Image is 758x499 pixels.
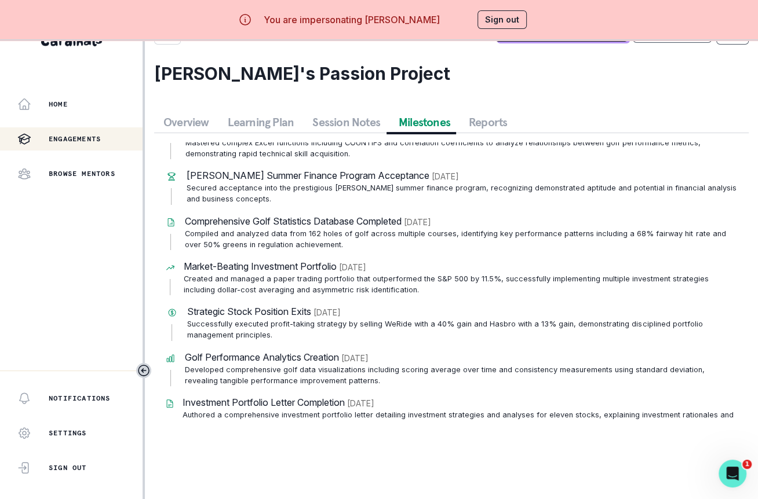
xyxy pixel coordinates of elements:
[218,112,304,133] button: Learning Plan
[404,216,431,228] p: [DATE]
[389,112,460,133] button: Milestones
[187,318,739,340] p: Successfully executed profit-taking strategy by selling WeRide with a 40% gain and Hasbro with a ...
[185,364,739,386] p: Developed comprehensive golf data visualizations including scoring average over time and consiste...
[185,137,739,159] p: Mastered complex Excel functions including COUNTIFS and correlation coefficients to analyze relat...
[49,394,111,403] p: Notifications
[49,169,115,178] p: Browse Mentors
[719,460,746,487] iframe: Intercom live chat
[303,112,389,133] button: Session Notes
[49,463,87,472] p: Sign Out
[184,273,739,295] p: Created and managed a paper trading portfolio that outperformed the S&P 500 by 11.5%, successfull...
[154,112,218,133] button: Overview
[341,352,369,364] p: [DATE]
[185,214,402,228] p: Comprehensive Golf Statistics Database Completed
[187,304,311,318] p: Strategic Stock Position Exits
[432,170,459,182] p: [DATE]
[187,182,739,204] p: Secured acceptance into the prestigious [PERSON_NAME] summer finance program, recognizing demonst...
[314,306,341,318] p: [DATE]
[136,363,151,378] button: Toggle sidebar
[154,63,749,84] h2: [PERSON_NAME]'s Passion Project
[185,350,339,364] p: Golf Performance Analytics Creation
[184,259,337,273] p: Market-Beating Investment Portfolio
[264,13,440,27] p: You are impersonating [PERSON_NAME]
[183,395,345,409] p: Investment Portfolio Letter Completion
[478,10,527,29] button: Sign out
[183,409,739,431] p: Authored a comprehensive investment portfolio letter detailing investment strategies and analyses...
[460,112,516,133] button: Reports
[742,460,752,469] span: 1
[49,428,87,438] p: Settings
[185,228,739,250] p: Compiled and analyzed data from 162 holes of golf across multiple courses, identifying key perfor...
[49,100,68,109] p: Home
[49,134,101,144] p: Engagements
[339,261,366,273] p: [DATE]
[187,168,429,182] p: [PERSON_NAME] Summer Finance Program Acceptance
[347,397,374,409] p: [DATE]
